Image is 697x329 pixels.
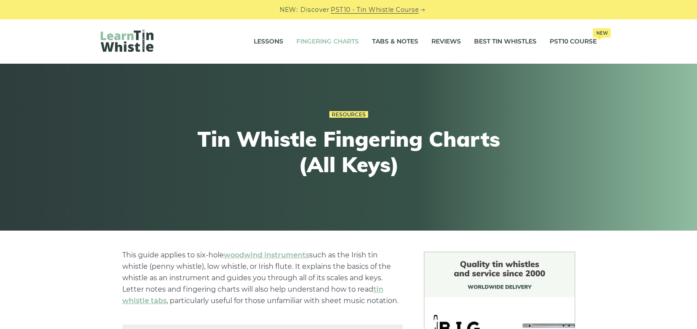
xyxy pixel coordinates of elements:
a: PST10 CourseNew [550,31,597,53]
a: woodwind instruments [224,251,309,259]
a: Best Tin Whistles [474,31,536,53]
img: LearnTinWhistle.com [101,29,153,52]
a: Tabs & Notes [372,31,418,53]
h1: Tin Whistle Fingering Charts (All Keys) [187,127,511,177]
a: Resources [329,111,368,118]
a: Fingering Charts [296,31,359,53]
a: Reviews [431,31,461,53]
a: Lessons [254,31,283,53]
span: New [593,28,611,38]
p: This guide applies to six-hole such as the Irish tin whistle (penny whistle), low whistle, or Iri... [122,249,403,307]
